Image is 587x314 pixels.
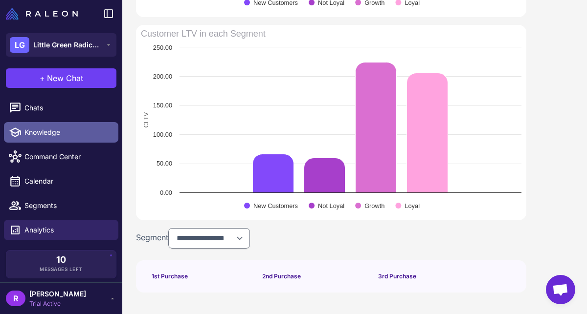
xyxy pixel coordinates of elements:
text: New Customers [253,202,298,209]
a: Analytics [4,220,118,240]
a: Open chat [546,275,575,304]
span: Trial Active [29,299,86,308]
div: R [6,291,25,306]
span: Messages Left [40,266,83,273]
span: 10 [56,255,66,264]
span: Segments [24,200,111,211]
text: CLTV [142,112,150,127]
span: Calendar [24,176,111,187]
span: 2nd Purchase [262,272,301,281]
div: Segment [136,228,526,249]
text: Loyal [405,202,420,209]
span: Integrations [24,249,111,260]
div: LG [10,37,29,53]
span: Little Green Radicals [33,40,102,50]
button: LGLittle Green Radicals [6,33,116,57]
a: Integrations [4,244,118,265]
span: Analytics [24,225,111,235]
a: Knowledge [4,122,118,143]
text: 0.00 [160,189,172,196]
text: Growth [364,202,384,209]
a: Calendar [4,171,118,191]
button: +New Chat [6,68,116,88]
a: Chats [4,98,118,118]
span: + [40,72,45,84]
a: Command Center [4,147,118,167]
text: Not Loyal [318,202,344,209]
text: 200.00 [153,73,172,80]
span: Command Center [24,151,111,162]
text: 50.00 [157,160,172,167]
span: Knowledge [24,127,111,138]
svg: Customer LTV in each Segment [136,25,526,220]
span: 3rd Purchase [378,272,416,281]
text: Customer LTV in each Segment [141,29,266,39]
a: Segments [4,195,118,216]
text: 250.00 [153,44,172,51]
text: 100.00 [153,131,172,138]
img: Raleon Logo [6,8,78,20]
text: 150.00 [153,102,172,109]
span: [PERSON_NAME] [29,289,86,299]
span: Chats [24,103,111,113]
span: New Chat [47,72,83,84]
span: 1st Purchase [152,272,188,281]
